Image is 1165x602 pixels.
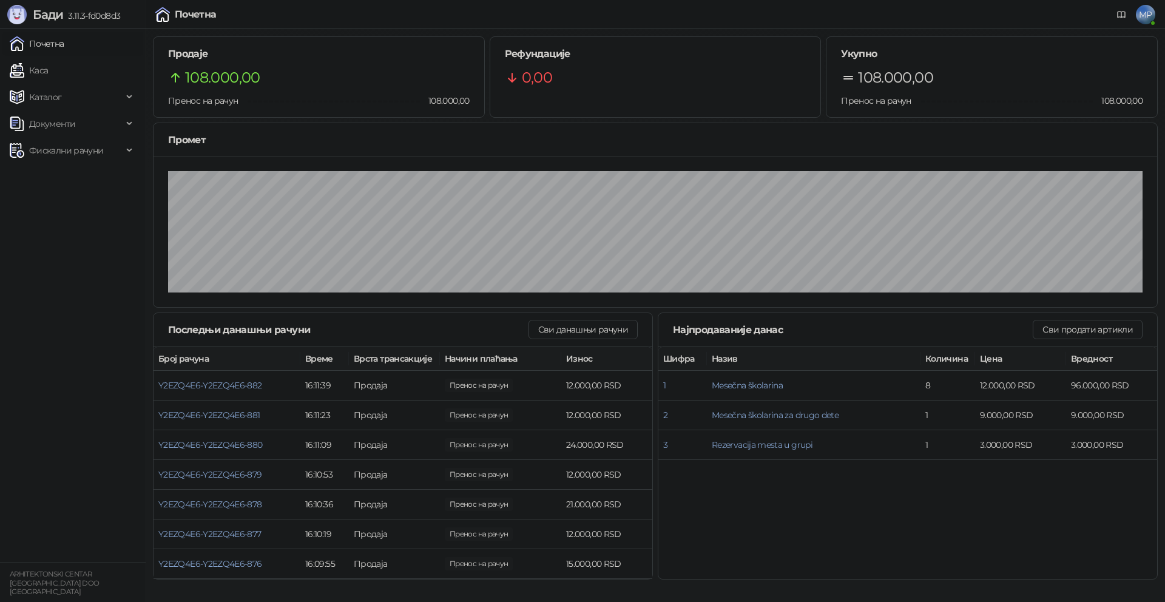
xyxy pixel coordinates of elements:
td: 16:11:39 [300,371,349,401]
span: 108.000,00 [420,94,470,107]
small: ARHITEKTONSKI CENTAR [GEOGRAPHIC_DATA] DOO [GEOGRAPHIC_DATA] [10,570,100,596]
span: 12.000,00 [445,468,513,481]
button: 2 [663,410,667,421]
th: Број рачуна [154,347,300,371]
button: Y2EZQ4E6-Y2EZQ4E6-881 [158,410,260,421]
th: Износ [561,347,652,371]
button: 1 [663,380,666,391]
td: 9.000,00 RSD [975,401,1066,430]
button: Y2EZQ4E6-Y2EZQ4E6-879 [158,469,262,480]
td: 3.000,00 RSD [975,430,1066,460]
th: Начини плаћања [440,347,561,371]
th: Време [300,347,349,371]
span: Пренос на рачун [168,95,238,106]
td: 96.000,00 RSD [1066,371,1157,401]
th: Количина [920,347,975,371]
span: 21.000,00 [445,498,513,511]
button: Y2EZQ4E6-Y2EZQ4E6-877 [158,529,262,539]
span: 12.000,00 [445,408,513,422]
span: MP [1136,5,1155,24]
td: 9.000,00 RSD [1066,401,1157,430]
th: Шифра [658,347,707,371]
button: Y2EZQ4E6-Y2EZQ4E6-880 [158,439,263,450]
td: Продаја [349,401,440,430]
td: 3.000,00 RSD [1066,430,1157,460]
span: 108.000,00 [185,66,260,89]
span: 15.000,00 [445,557,513,570]
a: Почетна [10,32,64,56]
button: Сви продати артикли [1033,320,1143,339]
td: 12.000,00 RSD [561,371,652,401]
span: 0,00 [522,66,552,89]
span: Фискални рачуни [29,138,103,163]
th: Цена [975,347,1066,371]
span: 108.000,00 [858,66,933,89]
a: Каса [10,58,48,83]
button: Y2EZQ4E6-Y2EZQ4E6-878 [158,499,262,510]
span: 12.000,00 [445,527,513,541]
td: Продаја [349,460,440,490]
button: Y2EZQ4E6-Y2EZQ4E6-876 [158,558,262,569]
td: 16:11:23 [300,401,349,430]
span: 12.000,00 [445,379,513,392]
button: Сви данашњи рачуни [528,320,638,339]
h5: Рефундације [505,47,806,61]
td: 16:10:19 [300,519,349,549]
td: Продаја [349,371,440,401]
td: 12.000,00 RSD [975,371,1066,401]
button: Y2EZQ4E6-Y2EZQ4E6-882 [158,380,262,391]
div: Последњи данашњи рачуни [168,322,528,337]
td: 1 [920,430,975,460]
td: Продаја [349,430,440,460]
span: Документи [29,112,75,136]
td: 16:10:53 [300,460,349,490]
td: 15.000,00 RSD [561,549,652,579]
td: 12.000,00 RSD [561,519,652,549]
button: 3 [663,439,667,450]
td: Продаја [349,519,440,549]
span: Пренос на рачун [841,95,911,106]
td: 16:09:55 [300,549,349,579]
a: Документација [1112,5,1131,24]
th: Вредност [1066,347,1157,371]
button: Mesečna školarina [712,380,783,391]
td: 12.000,00 RSD [561,401,652,430]
button: Rezervacija mesta u grupi [712,439,812,450]
div: Почетна [175,10,217,19]
img: Logo [7,5,27,24]
span: 108.000,00 [1093,94,1143,107]
div: Промет [168,132,1143,147]
td: Продаја [349,549,440,579]
th: Назив [707,347,920,371]
span: Каталог [29,85,62,109]
td: 16:10:36 [300,490,349,519]
span: 3.11.3-fd0d8d3 [63,10,120,21]
td: 16:11:09 [300,430,349,460]
td: 1 [920,401,975,430]
span: 24.000,00 [445,438,513,451]
h5: Укупно [841,47,1143,61]
div: Најпродаваније данас [673,322,1033,337]
th: Врста трансакције [349,347,440,371]
button: Mesečna školarina za drugo dete [712,410,839,421]
span: Бади [33,7,63,22]
h5: Продаје [168,47,470,61]
td: 21.000,00 RSD [561,490,652,519]
td: 8 [920,371,975,401]
td: 24.000,00 RSD [561,430,652,460]
td: Продаја [349,490,440,519]
td: 12.000,00 RSD [561,460,652,490]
